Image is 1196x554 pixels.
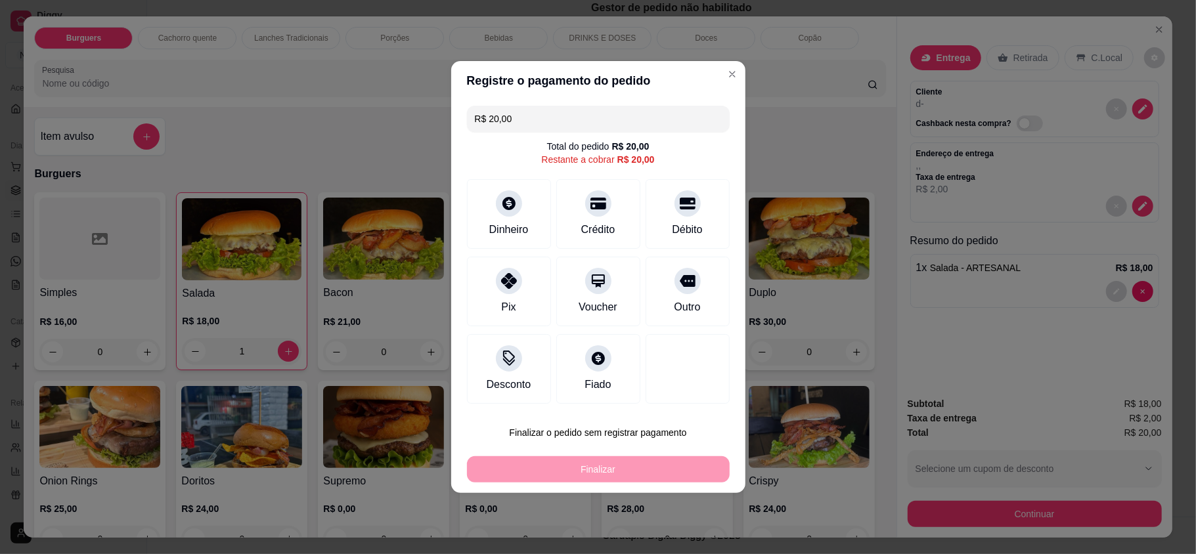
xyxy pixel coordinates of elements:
div: Voucher [579,299,617,315]
button: Close [722,64,743,85]
div: R$ 20,00 [612,140,650,153]
div: Pix [501,299,516,315]
div: Fiado [585,377,611,393]
div: Desconto [487,377,531,393]
div: Dinheiro [489,222,529,238]
div: Restante a cobrar [541,153,654,166]
div: Total do pedido [547,140,650,153]
input: Ex.: hambúrguer de cordeiro [475,106,722,132]
div: Outro [674,299,700,315]
header: Registre o pagamento do pedido [451,61,745,100]
div: Débito [672,222,702,238]
button: Finalizar o pedido sem registrar pagamento [467,419,730,446]
div: R$ 20,00 [617,153,655,166]
div: Crédito [581,222,615,238]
